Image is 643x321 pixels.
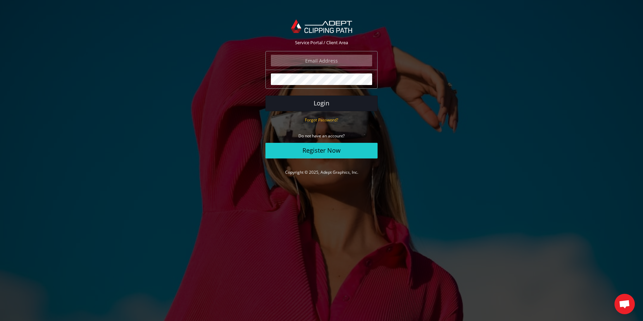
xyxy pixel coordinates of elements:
[295,39,348,46] span: Service Portal / Client Area
[305,117,338,123] a: Forgot Password?
[614,294,635,314] div: Aprire la chat
[285,169,358,175] a: Copyright © 2025, Adept Graphics, Inc.
[271,55,372,66] input: Email Address
[291,19,352,33] img: Adept Graphics
[265,143,378,158] a: Register Now
[298,133,345,139] small: Do not have an account?
[265,96,378,111] button: Login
